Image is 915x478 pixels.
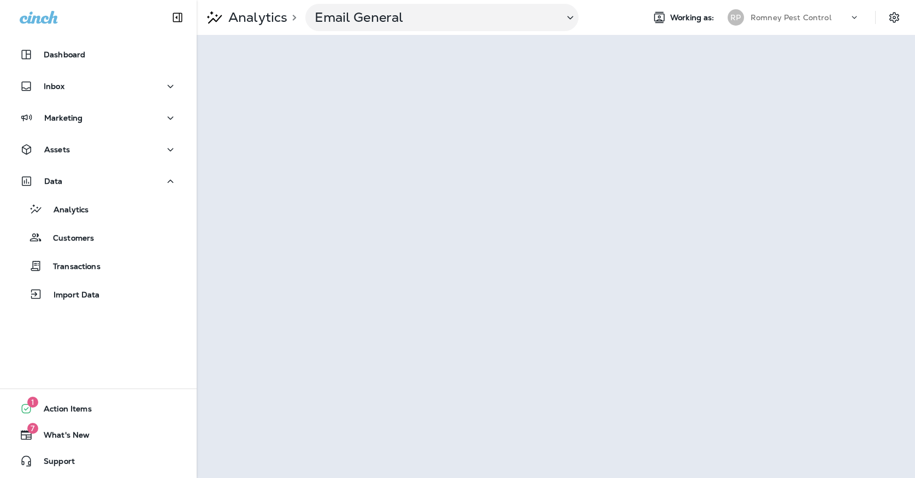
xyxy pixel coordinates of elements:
[751,13,831,22] p: Romney Pest Control
[44,113,82,122] p: Marketing
[33,431,90,444] span: What's New
[43,290,100,301] p: Import Data
[44,50,85,59] p: Dashboard
[43,205,88,216] p: Analytics
[11,398,186,420] button: 1Action Items
[42,262,101,272] p: Transactions
[27,397,38,408] span: 1
[11,75,186,97] button: Inbox
[315,9,555,26] p: Email General
[27,423,38,434] span: 7
[11,139,186,160] button: Assets
[11,170,186,192] button: Data
[33,457,75,470] span: Support
[11,450,186,472] button: Support
[11,44,186,65] button: Dashboard
[11,424,186,446] button: 7What's New
[224,9,287,26] p: Analytics
[670,13,717,22] span: Working as:
[11,226,186,249] button: Customers
[884,8,904,27] button: Settings
[11,254,186,277] button: Transactions
[44,145,70,154] p: Assets
[11,107,186,129] button: Marketing
[11,283,186,306] button: Import Data
[728,9,744,26] div: RP
[287,13,297,22] p: >
[11,198,186,220] button: Analytics
[33,404,92,417] span: Action Items
[162,7,193,28] button: Collapse Sidebar
[44,177,63,186] p: Data
[44,82,64,91] p: Inbox
[42,234,94,244] p: Customers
